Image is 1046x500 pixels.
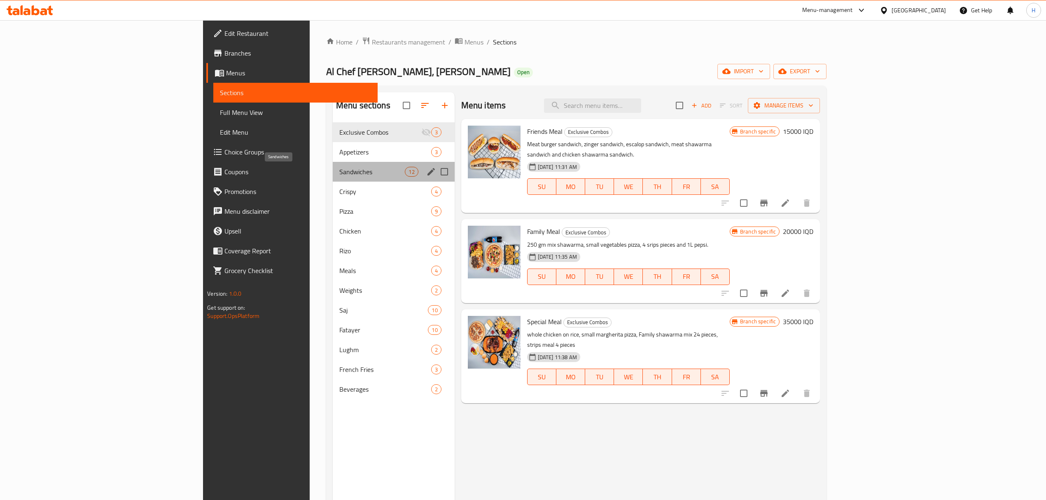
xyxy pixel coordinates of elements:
[432,208,441,215] span: 9
[701,369,730,385] button: SA
[213,122,378,142] a: Edit Menu
[339,187,431,196] span: Crispy
[614,369,643,385] button: WE
[780,198,790,208] a: Edit menu item
[487,37,490,47] li: /
[398,97,415,114] span: Select all sections
[714,99,748,112] span: Select section first
[432,386,441,393] span: 2
[564,318,611,327] span: Exclusive Combos
[527,329,730,350] p: whole chicken on rice, small margherita pizza, Family shawarma mix 24 pieces, strips meal 4 pieces
[206,182,378,201] a: Promotions
[675,371,698,383] span: FR
[527,315,562,328] span: Special Meal
[783,126,813,137] h6: 15000 IQD
[339,325,428,335] span: Fatayer
[754,100,813,111] span: Manage items
[213,103,378,122] a: Full Menu View
[531,371,553,383] span: SU
[339,266,431,276] span: Meals
[339,147,431,157] div: Appetizers
[339,285,431,295] span: Weights
[224,167,371,177] span: Coupons
[563,318,612,327] div: Exclusive Combos
[780,388,790,398] a: Edit menu item
[432,346,441,354] span: 2
[614,269,643,285] button: WE
[773,64,827,79] button: export
[514,68,533,77] div: Open
[333,119,455,402] nav: Menu sections
[527,178,556,195] button: SU
[333,261,455,280] div: Meals4
[326,37,827,47] nav: breadcrumb
[432,227,441,235] span: 4
[333,241,455,261] div: Rizo4
[527,125,563,138] span: Friends Meal
[646,371,668,383] span: TH
[704,181,726,193] span: SA
[206,43,378,63] a: Branches
[224,48,371,58] span: Branches
[213,83,378,103] a: Sections
[562,228,609,237] span: Exclusive Combos
[544,98,641,113] input: search
[564,127,612,137] div: Exclusive Combos
[754,283,774,303] button: Branch-specific-item
[672,369,701,385] button: FR
[339,364,431,374] span: French Fries
[797,283,817,303] button: delete
[435,96,455,115] button: Add section
[206,221,378,241] a: Upsell
[372,37,445,47] span: Restaurants management
[405,168,418,176] span: 12
[206,162,378,182] a: Coupons
[220,88,371,98] span: Sections
[514,69,533,76] span: Open
[535,253,580,261] span: [DATE] 11:35 AM
[643,269,672,285] button: TH
[224,266,371,276] span: Grocery Checklist
[688,99,714,112] span: Add item
[428,326,441,334] span: 10
[431,345,441,355] div: items
[643,178,672,195] button: TH
[468,316,521,369] img: Special Meal
[560,271,582,283] span: MO
[646,271,668,283] span: TH
[339,226,431,236] span: Chicken
[224,246,371,256] span: Coverage Report
[333,221,455,241] div: Chicken4
[339,384,431,394] span: Beverages
[672,178,701,195] button: FR
[339,206,431,216] span: Pizza
[333,300,455,320] div: Saj10
[226,68,371,78] span: Menus
[754,383,774,403] button: Branch-specific-item
[333,320,455,340] div: Fatayer10
[617,181,640,193] span: WE
[428,305,441,315] div: items
[614,178,643,195] button: WE
[421,127,431,137] svg: Inactive section
[701,269,730,285] button: SA
[333,360,455,379] div: French Fries3
[735,385,752,402] span: Select to update
[431,384,441,394] div: items
[617,271,640,283] span: WE
[220,107,371,117] span: Full Menu View
[206,201,378,221] a: Menu disclaimer
[527,240,730,250] p: 250 gm mix shawarma, small vegetables pizza, 4 srips pieces and 1L pepsi.
[333,122,455,142] div: Exclusive Combos3
[461,99,506,112] h2: Menu items
[672,269,701,285] button: FR
[675,181,698,193] span: FR
[431,127,441,137] div: items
